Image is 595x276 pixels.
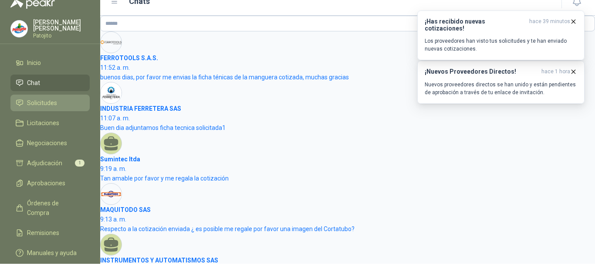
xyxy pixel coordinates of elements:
span: buenos dias, por favor me envias la ficha ténicas de la manguera cotizada, muchas gracias [100,74,349,81]
a: Manuales y ayuda [10,245,90,261]
h4: INDUSTRIA FERRETERA SAS [100,104,595,113]
h4: INSTRUMENTOS Y AUTOMATISMOS SAS [100,256,595,265]
a: Company LogoMAQUITODO SAS9:13 a. m.Respecto a la cotización enviada ¿ es posible me regale por fa... [100,183,595,234]
p: Los proveedores han visto tus solicitudes y te han enviado nuevas cotizaciones. [425,37,577,53]
a: Company LogoFERROTOOLS S.A.S.11:52 a. m.buenos dias, por favor me envias la ficha ténicas de la m... [100,31,595,82]
span: Buen dia adjuntamos ficha tecnica solicitada [100,124,222,131]
span: Órdenes de Compra [27,198,81,218]
a: Sumintec ltda9:19 a. m.Tan amable por favor y me regala la cotización [100,133,595,183]
span: Manuales y ayuda [27,248,77,258]
h3: ¡Has recibido nuevas cotizaciones! [425,18,526,32]
span: Licitaciones [27,118,59,128]
button: ¡Has recibido nuevas cotizaciones!hace 39 minutos Los proveedores han visto tus solicitudes y te ... [417,10,585,60]
h4: Sumintec ltda [100,154,595,164]
span: Inicio [27,58,41,68]
span: 9:13 a. m. [100,216,126,223]
a: Inicio [10,55,90,71]
a: Órdenes de Compra [10,195,90,221]
p: Patojito [33,33,90,38]
a: Aprobaciones [10,175,90,191]
h4: FERROTOOLS S.A.S. [100,53,595,63]
span: Respecto a la cotización enviada ¿ es posible me regale por favor una imagen del Cortatubo? [100,225,355,232]
p: Nuevos proveedores directos se han unido y están pendientes de aprobación a través de tu enlace d... [425,81,577,96]
span: 11:07 a. m. [100,115,130,122]
span: Negociaciones [27,138,67,148]
a: Negociaciones [10,135,90,151]
span: Solicitudes [27,98,57,108]
img: Company Logo [101,184,122,204]
img: Company Logo [11,20,27,37]
span: Tan amable por favor y me regala la cotización [100,175,229,182]
span: 11:52 a. m. [100,64,130,71]
p: [PERSON_NAME] [PERSON_NAME] [33,19,90,31]
img: Company Logo [101,82,122,103]
span: Adjudicación [27,158,62,168]
a: Solicitudes [10,95,90,111]
span: Remisiones [27,228,59,238]
h3: ¡Nuevos Proveedores Directos! [425,68,538,75]
a: Company LogoINDUSTRIA FERRETERA SAS11:07 a. m.Buen dia adjuntamos ficha tecnica solicitada1 [100,82,595,133]
img: Company Logo [101,32,122,53]
span: 9:19 a. m. [100,165,126,172]
a: Chat [10,75,90,91]
span: 1 [75,160,85,167]
span: 1 [222,124,226,131]
span: Aprobaciones [27,178,65,188]
a: Licitaciones [10,115,90,131]
span: hace 39 minutos [529,18,570,32]
button: ¡Nuevos Proveedores Directos!hace 1 hora Nuevos proveedores directos se han unido y están pendien... [417,61,585,104]
a: Adjudicación1 [10,155,90,171]
span: hace 1 hora [541,68,570,75]
h4: MAQUITODO SAS [100,205,595,215]
a: Remisiones [10,225,90,241]
span: Chat [27,78,40,88]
